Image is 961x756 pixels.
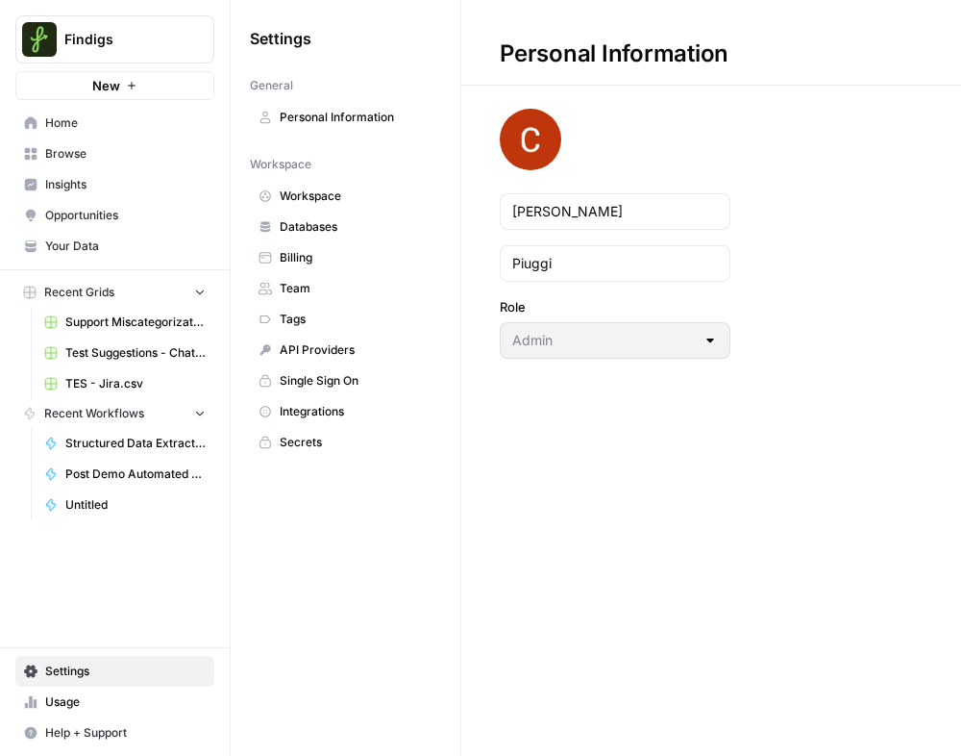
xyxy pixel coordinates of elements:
img: Findigs Logo [22,22,57,57]
span: Secrets [280,434,432,451]
span: New [92,76,120,95]
a: Integrations [250,396,441,427]
a: Tags [250,304,441,335]
span: Findigs [64,30,181,49]
button: Workspace: Findigs [15,15,214,63]
a: Workspace [250,181,441,212]
span: Billing [280,249,432,266]
span: General [250,77,293,94]
a: Home [15,108,214,139]
a: Test Suggestions - Chat Bots - Test Script (1).csv [36,338,214,368]
a: Opportunities [15,200,214,231]
span: Integrations [280,403,432,420]
label: Role [500,297,730,316]
span: Test Suggestions - Chat Bots - Test Script (1).csv [65,344,206,362]
span: Recent Grids [44,284,114,301]
a: Support Miscategorization Tester [36,307,214,338]
img: avatar [500,109,561,170]
a: Untitled [36,490,214,520]
button: New [15,71,214,100]
span: Workspace [250,156,311,173]
span: API Providers [280,341,432,359]
button: Recent Grids [15,278,214,307]
span: Team [280,280,432,297]
span: Browse [45,145,206,163]
span: Post Demo Automated Email Flow [65,466,206,483]
a: Post Demo Automated Email Flow [36,459,214,490]
a: Personal Information [250,102,441,133]
a: Usage [15,687,214,718]
span: Untitled [65,496,206,514]
a: Your Data [15,231,214,262]
span: Workspace [280,188,432,205]
span: Help + Support [45,724,206,742]
span: Support Miscategorization Tester [65,314,206,331]
span: Insights [45,176,206,193]
span: Personal Information [280,109,432,126]
a: Insights [15,169,214,200]
span: TES - Jira.csv [65,375,206,392]
span: Settings [45,663,206,680]
span: Settings [250,27,311,50]
span: Usage [45,693,206,711]
span: Home [45,114,206,132]
a: Browse [15,139,214,169]
span: Your Data [45,238,206,255]
button: Recent Workflows [15,399,214,428]
a: Settings [15,656,214,687]
a: Structured Data Extract - W2 PROD [36,428,214,459]
div: Personal Information [461,38,767,69]
span: Tags [280,311,432,328]
span: Single Sign On [280,372,432,390]
a: Secrets [250,427,441,458]
a: Databases [250,212,441,242]
a: Team [250,273,441,304]
span: Recent Workflows [44,405,144,422]
button: Help + Support [15,718,214,748]
a: Billing [250,242,441,273]
span: Databases [280,218,432,236]
a: Single Sign On [250,365,441,396]
span: Opportunities [45,207,206,224]
a: TES - Jira.csv [36,368,214,399]
a: API Providers [250,335,441,365]
span: Structured Data Extract - W2 PROD [65,435,206,452]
